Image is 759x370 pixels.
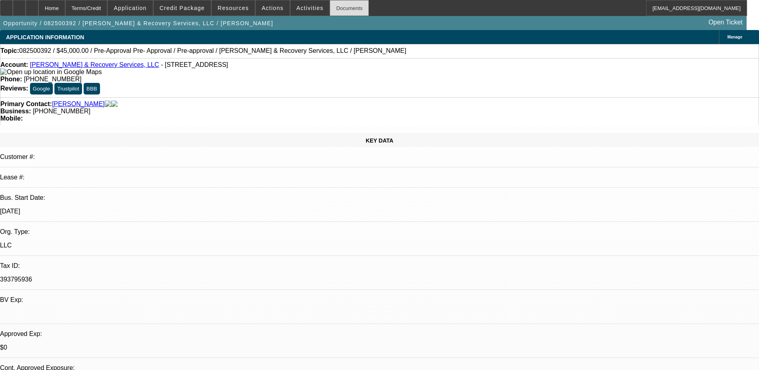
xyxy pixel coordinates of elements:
[52,101,105,108] a: [PERSON_NAME]
[54,83,82,95] button: Trustpilot
[160,5,205,11] span: Credit Package
[154,0,211,16] button: Credit Package
[0,108,31,115] strong: Business:
[114,5,146,11] span: Application
[0,101,52,108] strong: Primary Contact:
[24,76,82,82] span: [PHONE_NUMBER]
[0,76,22,82] strong: Phone:
[296,5,324,11] span: Activities
[0,68,102,76] img: Open up location in Google Maps
[105,101,111,108] img: facebook-icon.png
[262,5,284,11] span: Actions
[366,137,393,144] span: KEY DATA
[0,61,28,68] strong: Account:
[108,0,152,16] button: Application
[212,0,255,16] button: Resources
[33,108,90,115] span: [PHONE_NUMBER]
[727,35,742,39] span: Manage
[161,61,228,68] span: - [STREET_ADDRESS]
[19,47,407,54] span: 082500392 / $45,000.00 / Pre-Approval Pre- Approval / Pre-approval / [PERSON_NAME] & Recovery Ser...
[0,47,19,54] strong: Topic:
[84,83,100,95] button: BBB
[111,101,118,108] img: linkedin-icon.png
[6,34,84,40] span: APPLICATION INFORMATION
[0,115,23,122] strong: Mobile:
[256,0,290,16] button: Actions
[290,0,330,16] button: Activities
[3,20,273,26] span: Opportunity / 082500392 / [PERSON_NAME] & Recovery Services, LLC / [PERSON_NAME]
[705,16,746,29] a: Open Ticket
[218,5,249,11] span: Resources
[0,85,28,92] strong: Reviews:
[0,68,102,75] a: View Google Maps
[30,83,53,95] button: Google
[30,61,159,68] a: [PERSON_NAME] & Recovery Services, LLC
